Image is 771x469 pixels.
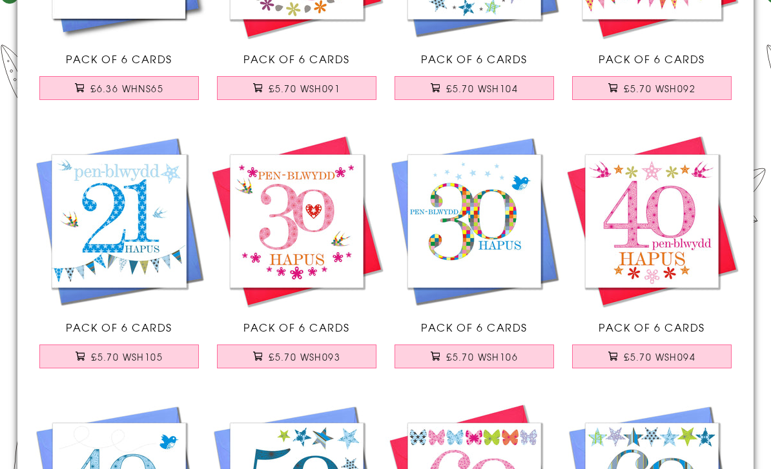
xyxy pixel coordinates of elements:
a: Welsh Birthday Card, Penblwydd Hapus, Pink Age 40, Happy 40th Birthday Pack of 6 Cards £5.70 WSH094 [563,133,741,382]
span: Pack of 6 Cards [599,320,705,335]
span: £5.70 WSH094 [624,351,695,364]
span: £5.70 WSH093 [269,351,340,364]
a: Welsh Birthday Card, Penblwydd Hapus, Blue Age 21, Happy 21st Birthday Pack of 6 Cards £5.70 WSH105 [30,133,208,382]
span: £5.70 WSH105 [91,351,163,364]
button: £5.70 WSH105 [39,345,200,369]
span: £5.70 WSH091 [269,83,340,95]
span: £5.70 WSH106 [446,351,518,364]
button: £5.70 WSH093 [217,345,377,369]
img: Welsh Birthday Card, Penblwydd Hapus, Pink Age 30, Happy 30th Birthday [208,133,385,310]
span: Pack of 6 Cards [66,52,172,67]
button: £5.70 WSH094 [572,345,732,369]
a: Welsh Birthday Card, Penblwydd Hapus, Pink Age 30, Happy 30th Birthday Pack of 6 Cards £5.70 WSH093 [208,133,385,382]
button: £5.70 WSH104 [395,77,555,101]
span: Pack of 6 Cards [599,52,705,67]
img: Welsh Birthday Card, Penblwydd Hapus, Pink Age 40, Happy 40th Birthday [563,133,741,310]
span: Pack of 6 Cards [66,320,172,335]
button: £5.70 WSH092 [572,77,732,101]
button: £5.70 WSH106 [395,345,555,369]
button: £5.70 WSH091 [217,77,377,101]
span: £5.70 WSH104 [446,83,518,95]
img: Welsh Birthday Card, Penblwydd Hapus, Blue Age 21, Happy 21st Birthday [30,133,208,310]
span: Pack of 6 Cards [421,320,528,335]
span: £6.36 WHNS65 [90,83,163,95]
button: £6.36 WHNS65 [39,77,200,101]
span: £5.70 WSH092 [624,83,695,95]
span: Pack of 6 Cards [421,52,528,67]
span: Pack of 6 Cards [243,52,350,67]
span: Pack of 6 Cards [243,320,350,335]
img: Welsh Birthday Card, Penblwydd Hapus, Blue Age 30, Happy 30th Birthday [385,133,563,310]
a: Welsh Birthday Card, Penblwydd Hapus, Blue Age 30, Happy 30th Birthday Pack of 6 Cards £5.70 WSH106 [385,133,563,382]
